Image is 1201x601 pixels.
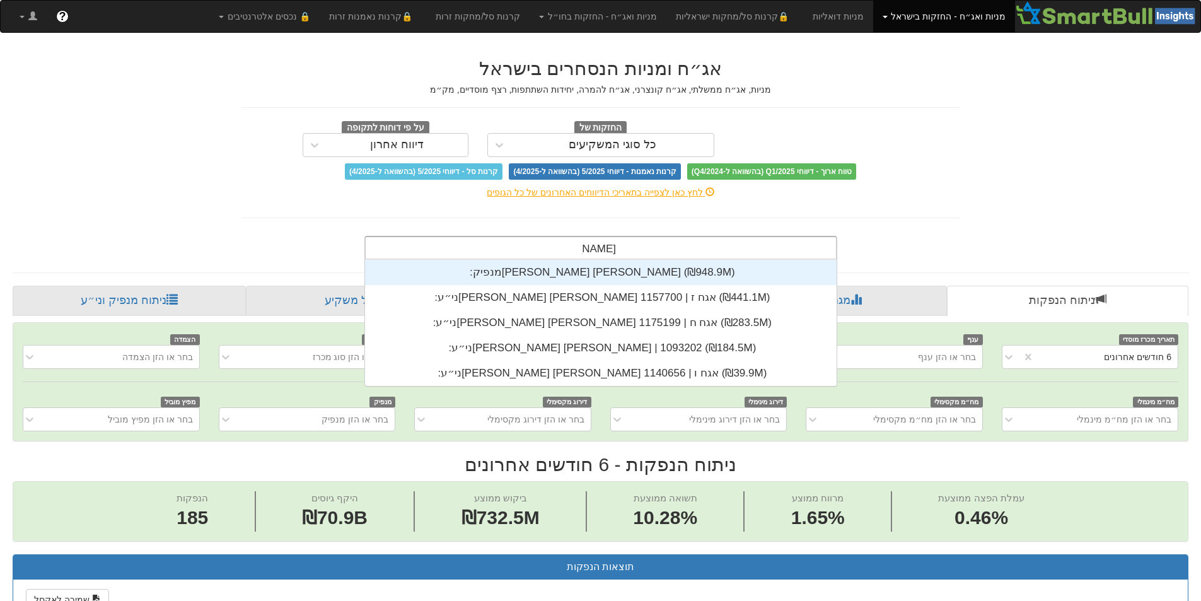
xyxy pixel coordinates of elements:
[313,351,389,363] div: בחר או הזן סוג מכרז
[108,413,193,426] div: בחר או הזן מפיץ מוביל
[302,507,368,528] span: ₪70.9B
[792,493,844,503] span: מרווח ממוצע
[1104,351,1171,363] div: 6 חודשים אחרונים
[59,10,66,23] span: ?
[322,413,388,426] div: בחר או הזן מנפיק
[365,361,837,386] div: ני״ע: ‏[PERSON_NAME] [PERSON_NAME] אגח ו | 1140656 ‎(₪39.9M)‎
[947,286,1188,316] a: ניתוח הנפקות
[745,397,787,407] span: דירוג מינימלי
[320,1,427,32] a: 🔒קרנות נאמנות זרות
[370,139,424,151] div: דיווח אחרון
[13,454,1188,475] h2: ניתוח הנפקות - 6 חודשים אחרונים
[365,310,837,336] div: ני״ע: ‏[PERSON_NAME] [PERSON_NAME] אגח ח | 1175199 ‎(₪283.5M)‎
[209,1,320,32] a: 🔒 נכסים אלטרנטיבים
[530,1,666,32] a: מניות ואג״ח - החזקות בחו״ל
[666,1,803,32] a: 🔒קרנות סל/מחקות ישראליות
[543,397,591,407] span: דירוג מקסימלי
[1119,334,1178,345] span: תאריך מכרז מוסדי
[365,260,837,386] div: grid
[362,334,396,345] span: סוג מכרז
[938,505,1024,532] span: 0.46%
[177,493,208,503] span: הנפקות
[241,85,960,95] h5: מניות, אג״ח ממשלתי, אג״ח קונצרני, אג״ח להמרה, יחידות השתתפות, רצף מוסדיים, מק״מ
[963,334,983,345] span: ענף
[241,58,960,79] h2: אג״ח ומניות הנסחרים בישראל
[461,507,540,528] span: ₪732.5M
[1133,397,1178,407] span: מח״מ מינמלי
[574,121,627,135] span: החזקות של
[687,163,856,180] span: טווח ארוך - דיווחי Q1/2025 (בהשוואה ל-Q4/2024)
[13,286,246,316] a: ניתוח מנפיק וני״ע
[365,285,837,310] div: ני״ע: ‏[PERSON_NAME] [PERSON_NAME] אגח ז | 1157700 ‎(₪441.1M)‎
[365,260,837,285] div: מנפיק: ‏[PERSON_NAME] [PERSON_NAME] ‎(₪948.9M)‎
[177,505,208,532] span: 185
[311,493,358,503] span: היקף גיוסים
[342,121,429,135] span: על פי דוחות לתקופה
[938,493,1024,503] span: עמלת הפצה ממוצעת
[1015,1,1200,26] img: Smartbull
[345,163,502,180] span: קרנות סל - דיווחי 5/2025 (בהשוואה ל-4/2025)
[569,139,656,151] div: כל סוגי המשקיעים
[633,505,697,532] span: 10.28%
[426,1,530,32] a: קרנות סל/מחקות זרות
[47,1,78,32] a: ?
[232,186,970,199] div: לחץ כאן לצפייה בתאריכי הדיווחים האחרונים של כל הגופים
[931,397,983,407] span: מח״מ מקסימלי
[791,505,845,532] span: 1.65%
[918,351,976,363] div: בחר או הזן ענף
[873,413,976,426] div: בחר או הזן מח״מ מקסימלי
[170,334,200,345] span: הצמדה
[161,397,200,407] span: מפיץ מוביל
[23,561,1178,573] h3: תוצאות הנפקות
[873,1,1015,32] a: מניות ואג״ח - החזקות בישראל
[509,163,680,180] span: קרנות נאמנות - דיווחי 5/2025 (בהשוואה ל-4/2025)
[474,493,527,503] span: ביקוש ממוצע
[1077,413,1171,426] div: בחר או הזן מח״מ מינמלי
[122,351,193,363] div: בחר או הזן הצמדה
[689,413,780,426] div: בחר או הזן דירוג מינימלי
[246,286,483,316] a: פרופיל משקיע
[369,397,395,407] span: מנפיק
[803,1,873,32] a: מניות דואליות
[487,413,584,426] div: בחר או הזן דירוג מקסימלי
[634,493,697,503] span: תשואה ממוצעת
[365,336,837,361] div: ני״ע: ‏[PERSON_NAME] [PERSON_NAME] | 1093202 ‎(₪184.5M)‎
